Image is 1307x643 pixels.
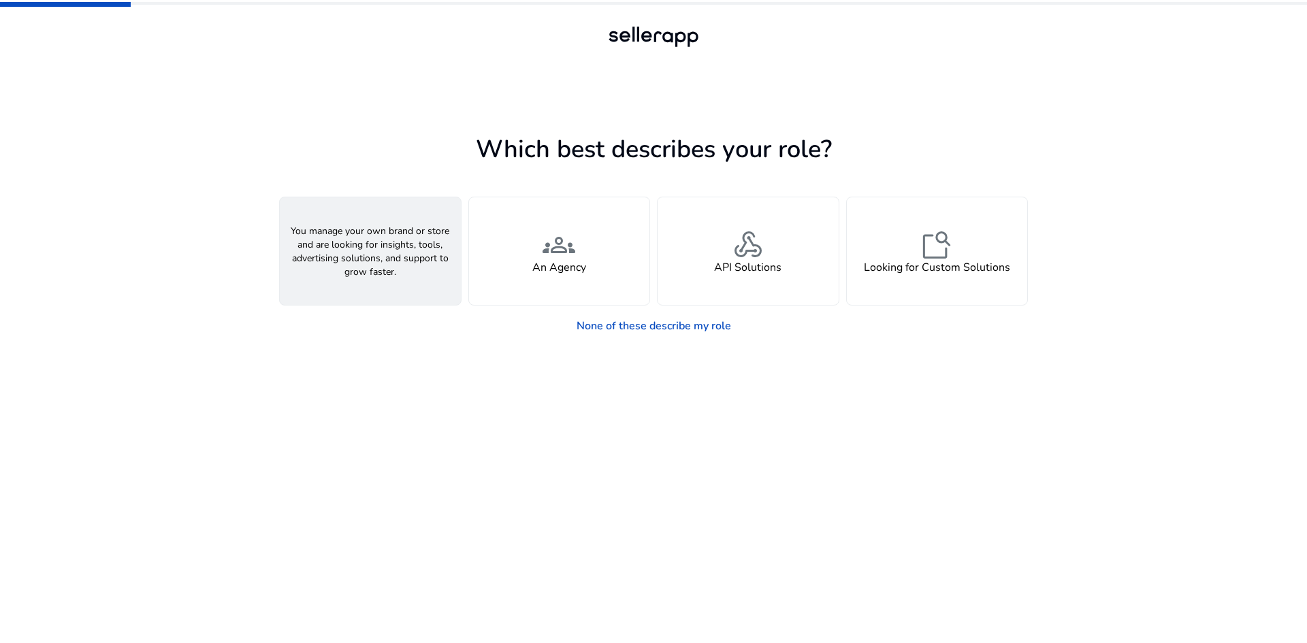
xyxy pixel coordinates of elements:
[920,229,953,261] span: feature_search
[657,197,839,306] button: webhookAPI Solutions
[864,261,1010,274] h4: Looking for Custom Solutions
[566,312,742,340] a: None of these describe my role
[846,197,1029,306] button: feature_searchLooking for Custom Solutions
[532,261,586,274] h4: An Agency
[714,261,781,274] h4: API Solutions
[543,229,575,261] span: groups
[468,197,651,306] button: groupsAn Agency
[279,135,1028,164] h1: Which best describes your role?
[279,197,462,306] button: You manage your own brand or store and are looking for insights, tools, advertising solutions, an...
[732,229,764,261] span: webhook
